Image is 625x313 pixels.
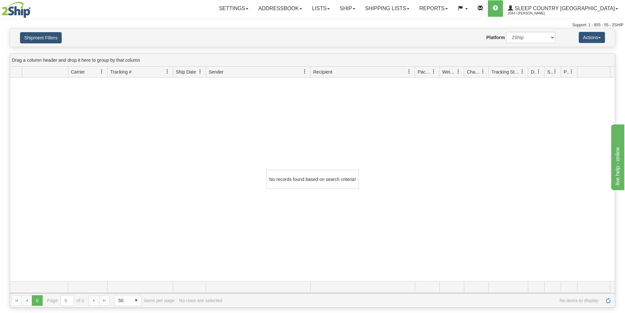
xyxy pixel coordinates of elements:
div: No records found based on search criteria! [266,170,359,189]
span: Carrier [71,69,85,75]
button: Actions [579,32,605,43]
a: Packages filter column settings [428,66,439,77]
span: Weight [442,69,456,75]
a: Shipping lists [360,0,414,17]
span: Recipient [313,69,332,75]
span: Pickup Status [564,69,569,75]
a: Pickup Status filter column settings [566,66,577,77]
span: Charge [467,69,481,75]
span: select [131,295,141,306]
a: Reports [414,0,453,17]
a: Sender filter column settings [299,66,310,77]
a: Tracking Status filter column settings [517,66,528,77]
iframe: chat widget [610,123,624,190]
a: Charge filter column settings [477,66,489,77]
a: Delivery Status filter column settings [533,66,544,77]
a: Tracking # filter column settings [162,66,173,77]
div: grid grouping header [10,54,615,67]
span: Tracking # [110,69,132,75]
a: Ship Date filter column settings [195,66,206,77]
a: Recipient filter column settings [404,66,415,77]
span: Sender [209,69,223,75]
span: items per page [114,295,175,306]
span: Page 0 [32,295,42,306]
a: Weight filter column settings [453,66,464,77]
a: Carrier filter column settings [96,66,107,77]
img: logo2044.jpg [2,2,31,18]
span: Packages [418,69,431,75]
span: Delivery Status [531,69,536,75]
div: No rows are selected [179,298,222,303]
button: Shipment Filters [20,32,62,43]
a: Settings [214,0,253,17]
span: Shipment Issues [547,69,553,75]
span: 50 [118,297,127,304]
span: No items to display [227,298,598,303]
a: Ship [335,0,360,17]
a: Lists [307,0,335,17]
span: Ship Date [176,69,196,75]
div: live help - online [5,4,61,12]
span: Page of 0 [47,295,84,306]
a: Shipment Issues filter column settings [550,66,561,77]
span: Page sizes drop down [114,295,142,306]
label: Platform [486,34,505,41]
a: Addressbook [253,0,307,17]
div: Support: 1 - 855 - 55 - 2SHIP [2,22,623,28]
span: 2044 / [PERSON_NAME] [508,10,557,17]
span: Sleep Country [GEOGRAPHIC_DATA] [513,6,615,11]
a: Sleep Country [GEOGRAPHIC_DATA] 2044 / [PERSON_NAME] [503,0,623,17]
a: Refresh [603,295,614,306]
span: Tracking Status [491,69,520,75]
